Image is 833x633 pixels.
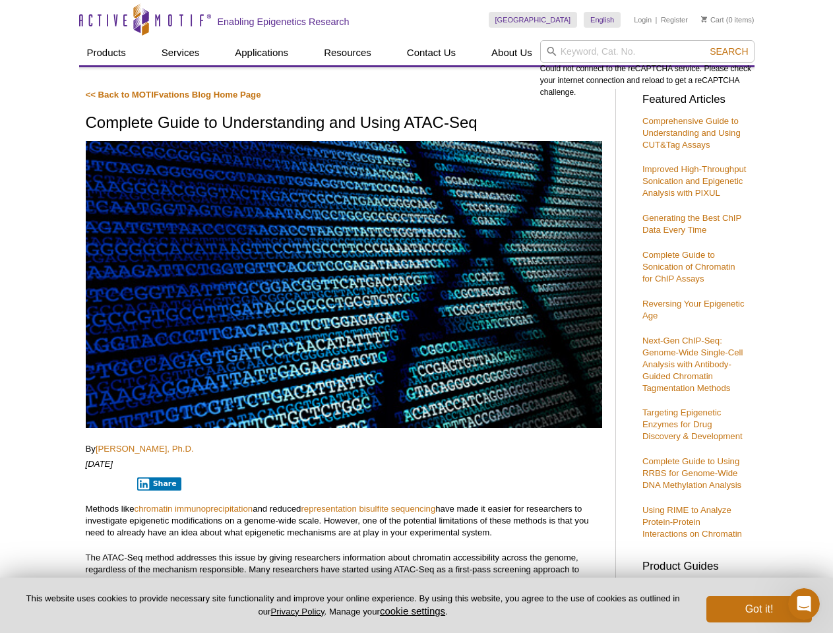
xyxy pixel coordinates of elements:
[270,607,324,617] a: Privacy Policy
[301,504,435,514] a: representation bisulfite sequencing
[135,504,253,514] a: chromatin immunoprecipitation
[642,336,743,393] a: Next-Gen ChIP-Seq: Genome-Wide Single-Cell Analysis with Antibody-Guided Chromatin Tagmentation M...
[788,588,820,620] iframe: Intercom live chat
[642,213,741,235] a: Generating the Best ChIP Data Every Time
[399,40,464,65] a: Contact Us
[656,12,658,28] li: |
[316,40,379,65] a: Resources
[642,456,741,490] a: Complete Guide to Using RRBS for Genome-Wide DNA Methylation Analysis
[86,90,261,100] a: << Back to MOTIFvations Blog Home Page
[701,15,724,24] a: Cart
[642,116,741,150] a: Comprehensive Guide to Understanding and Using CUT&Tag Assays
[642,94,748,105] h3: Featured Articles
[21,593,685,618] p: This website uses cookies to provide necessary site functionality and improve your online experie...
[86,443,602,455] p: By
[483,40,540,65] a: About Us
[96,444,194,454] a: [PERSON_NAME], Ph.D.
[710,46,748,57] span: Search
[86,477,129,490] iframe: X Post Button
[86,141,602,428] img: ATAC-Seq
[642,407,743,441] a: Targeting Epigenetic Enzymes for Drug Discovery & Development
[86,459,113,469] em: [DATE]
[489,12,578,28] a: [GEOGRAPHIC_DATA]
[380,605,445,617] button: cookie settings
[642,505,742,539] a: Using RIME to Analyze Protein-Protein Interactions on Chromatin
[661,15,688,24] a: Register
[137,477,181,491] button: Share
[540,40,755,98] div: Could not connect to the reCAPTCHA service. Please check your internet connection and reload to g...
[86,503,602,539] p: Methods like and reduced have made it easier for researchers to investigate epigenetic modificati...
[218,16,350,28] h2: Enabling Epigenetics Research
[79,40,134,65] a: Products
[701,12,755,28] li: (0 items)
[642,299,745,320] a: Reversing Your Epigenetic Age
[706,45,752,57] button: Search
[86,114,602,133] h1: Complete Guide to Understanding and Using ATAC-Seq
[227,40,296,65] a: Applications
[634,15,652,24] a: Login
[540,40,755,63] input: Keyword, Cat. No.
[642,164,747,198] a: Improved High-Throughput Sonication and Epigenetic Analysis with PIXUL
[642,250,735,284] a: Complete Guide to Sonication of Chromatin for ChIP Assays
[642,553,748,572] h3: Product Guides
[701,16,707,22] img: Your Cart
[154,40,208,65] a: Services
[86,552,602,599] p: The ATAC-Seq method addresses this issue by giving researchers information about chromatin access...
[706,596,812,622] button: Got it!
[584,12,621,28] a: English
